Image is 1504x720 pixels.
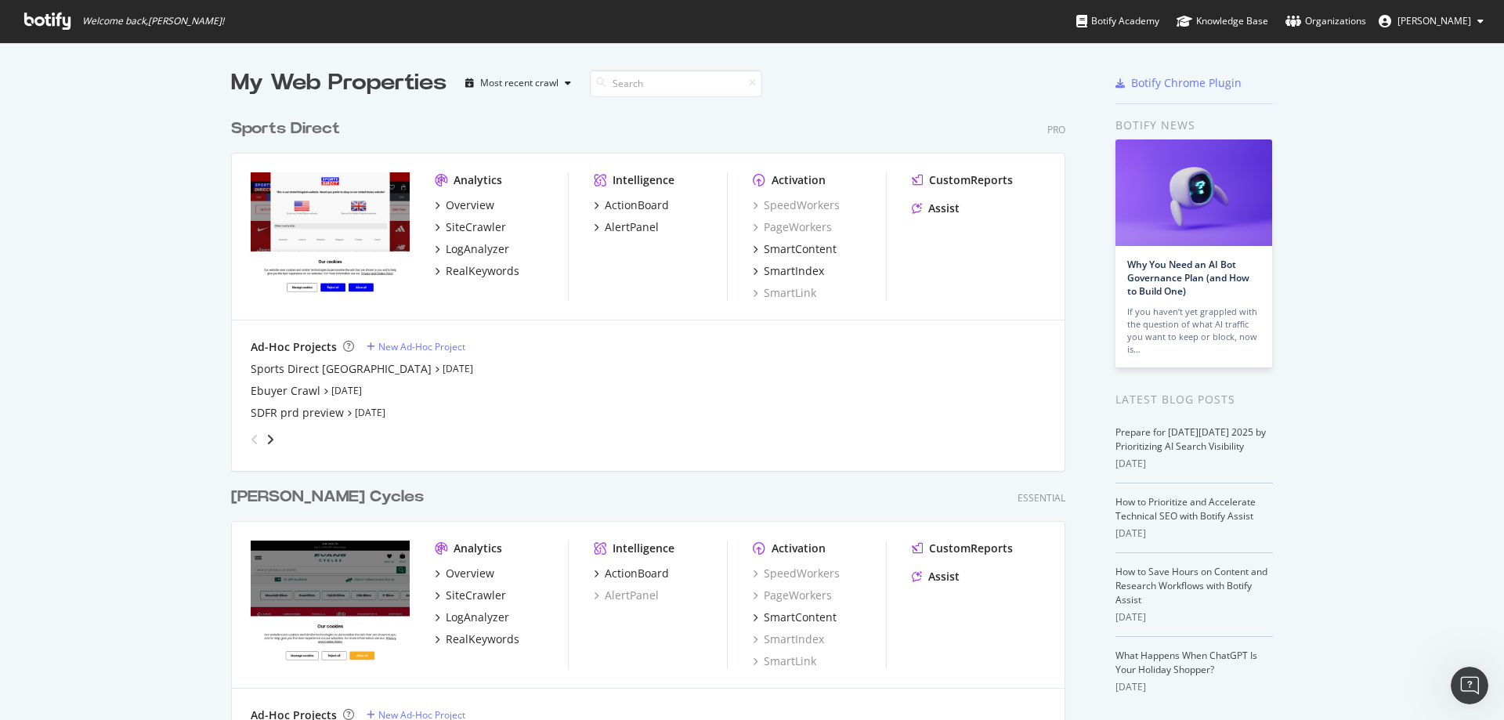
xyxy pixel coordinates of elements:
[753,631,824,647] a: SmartIndex
[1451,667,1488,704] iframe: Intercom live chat
[435,241,509,257] a: LogAnalyzer
[928,569,960,584] div: Assist
[929,541,1013,556] div: CustomReports
[764,263,824,279] div: SmartIndex
[772,172,826,188] div: Activation
[231,118,340,140] div: Sports Direct
[1115,425,1266,453] a: Prepare for [DATE][DATE] 2025 by Prioritizing AI Search Visibility
[1115,139,1272,246] img: Why You Need an AI Bot Governance Plan (and How to Build One)
[1285,13,1366,29] div: Organizations
[594,219,659,235] a: AlertPanel
[435,610,509,625] a: LogAnalyzer
[251,172,410,299] img: sportsdirect.com
[251,383,320,399] a: Ebuyer Crawl
[367,340,465,353] a: New Ad-Hoc Project
[1115,610,1273,624] div: [DATE]
[82,15,224,27] span: Welcome back, [PERSON_NAME] !
[753,263,824,279] a: SmartIndex
[753,285,816,301] a: SmartLink
[912,172,1013,188] a: CustomReports
[1115,495,1256,523] a: How to Prioritize and Accelerate Technical SEO with Botify Assist
[753,197,840,213] a: SpeedWorkers
[1127,306,1260,356] div: If you haven’t yet grappled with the question of what AI traffic you want to keep or block, now is…
[613,172,674,188] div: Intelligence
[454,541,502,556] div: Analytics
[764,241,837,257] div: SmartContent
[454,172,502,188] div: Analytics
[594,197,669,213] a: ActionBoard
[265,432,276,447] div: angle-right
[435,588,506,603] a: SiteCrawler
[764,610,837,625] div: SmartContent
[251,405,344,421] div: SDFR prd preview
[355,406,385,419] a: [DATE]
[912,201,960,216] a: Assist
[605,197,669,213] div: ActionBoard
[446,241,509,257] div: LogAnalyzer
[594,588,659,603] a: AlertPanel
[480,78,559,88] div: Most recent crawl
[613,541,674,556] div: Intelligence
[1115,649,1257,676] a: What Happens When ChatGPT Is Your Holiday Shopper?
[446,219,506,235] div: SiteCrawler
[590,70,762,97] input: Search
[1115,526,1273,541] div: [DATE]
[244,427,265,452] div: angle-left
[605,566,669,581] div: ActionBoard
[772,541,826,556] div: Activation
[1115,565,1267,606] a: How to Save Hours on Content and Research Workflows with Botify Assist
[1115,75,1242,91] a: Botify Chrome Plugin
[912,569,960,584] a: Assist
[1018,491,1065,505] div: Essential
[1115,457,1273,471] div: [DATE]
[1366,9,1496,34] button: [PERSON_NAME]
[231,118,346,140] a: Sports Direct
[446,610,509,625] div: LogAnalyzer
[435,566,494,581] a: Overview
[251,339,337,355] div: Ad-Hoc Projects
[435,631,519,647] a: RealKeywords
[753,610,837,625] a: SmartContent
[1115,117,1273,134] div: Botify news
[1115,391,1273,408] div: Latest Blog Posts
[753,241,837,257] a: SmartContent
[928,201,960,216] div: Assist
[446,263,519,279] div: RealKeywords
[231,486,430,508] a: [PERSON_NAME] Cycles
[753,219,832,235] a: PageWorkers
[1131,75,1242,91] div: Botify Chrome Plugin
[435,219,506,235] a: SiteCrawler
[435,263,519,279] a: RealKeywords
[753,566,840,581] a: SpeedWorkers
[1076,13,1159,29] div: Botify Academy
[605,219,659,235] div: AlertPanel
[753,653,816,669] a: SmartLink
[1397,14,1471,27] span: Jasmin Bodman
[459,71,577,96] button: Most recent crawl
[446,197,494,213] div: Overview
[251,361,432,377] div: Sports Direct [GEOGRAPHIC_DATA]
[1115,680,1273,694] div: [DATE]
[912,541,1013,556] a: CustomReports
[231,67,446,99] div: My Web Properties
[1127,258,1249,298] a: Why You Need an AI Bot Governance Plan (and How to Build One)
[753,588,832,603] a: PageWorkers
[594,566,669,581] a: ActionBoard
[435,197,494,213] a: Overview
[231,486,424,508] div: [PERSON_NAME] Cycles
[1047,123,1065,136] div: Pro
[443,362,473,375] a: [DATE]
[1177,13,1268,29] div: Knowledge Base
[446,588,506,603] div: SiteCrawler
[331,384,362,397] a: [DATE]
[251,541,410,668] img: evanscycles.com
[446,631,519,647] div: RealKeywords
